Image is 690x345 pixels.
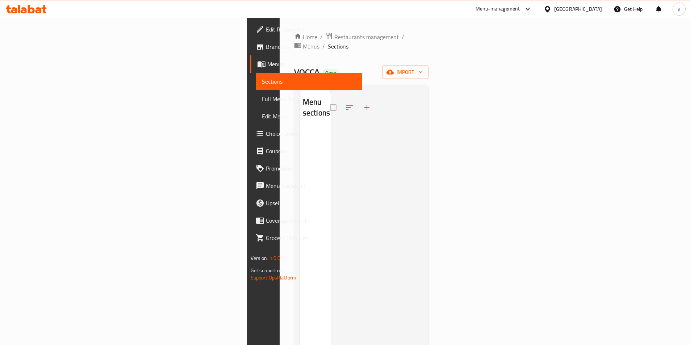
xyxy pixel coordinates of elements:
[267,60,356,68] span: Menus
[266,233,356,242] span: Grocery Checklist
[334,33,399,41] span: Restaurants management
[262,94,356,103] span: Full Menu View
[266,164,356,173] span: Promotions
[251,266,284,275] span: Get support on:
[266,25,356,34] span: Edit Restaurant
[358,99,376,116] button: Add section
[250,194,362,212] a: Upsell
[256,108,362,125] a: Edit Menu
[251,253,268,263] span: Version:
[266,181,356,190] span: Menu disclaimer
[250,125,362,142] a: Choice Groups
[251,273,297,282] a: Support.OpsPlatform
[266,147,356,155] span: Coupons
[300,125,331,131] nav: Menu sections
[262,112,356,121] span: Edit Menu
[678,5,680,13] span: y
[476,5,520,13] div: Menu-management
[266,129,356,138] span: Choice Groups
[250,160,362,177] a: Promotions
[250,229,362,247] a: Grocery Checklist
[266,216,356,225] span: Coverage Report
[262,77,356,86] span: Sections
[266,42,356,51] span: Branches
[269,253,281,263] span: 1.0.0
[250,55,362,73] a: Menus
[266,199,356,207] span: Upsell
[554,5,602,13] div: [GEOGRAPHIC_DATA]
[250,212,362,229] a: Coverage Report
[326,32,399,42] a: Restaurants management
[250,21,362,38] a: Edit Restaurant
[256,90,362,108] a: Full Menu View
[256,73,362,90] a: Sections
[250,38,362,55] a: Branches
[382,66,428,79] button: import
[388,68,423,77] span: import
[250,177,362,194] a: Menu disclaimer
[402,33,404,41] li: /
[250,142,362,160] a: Coupons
